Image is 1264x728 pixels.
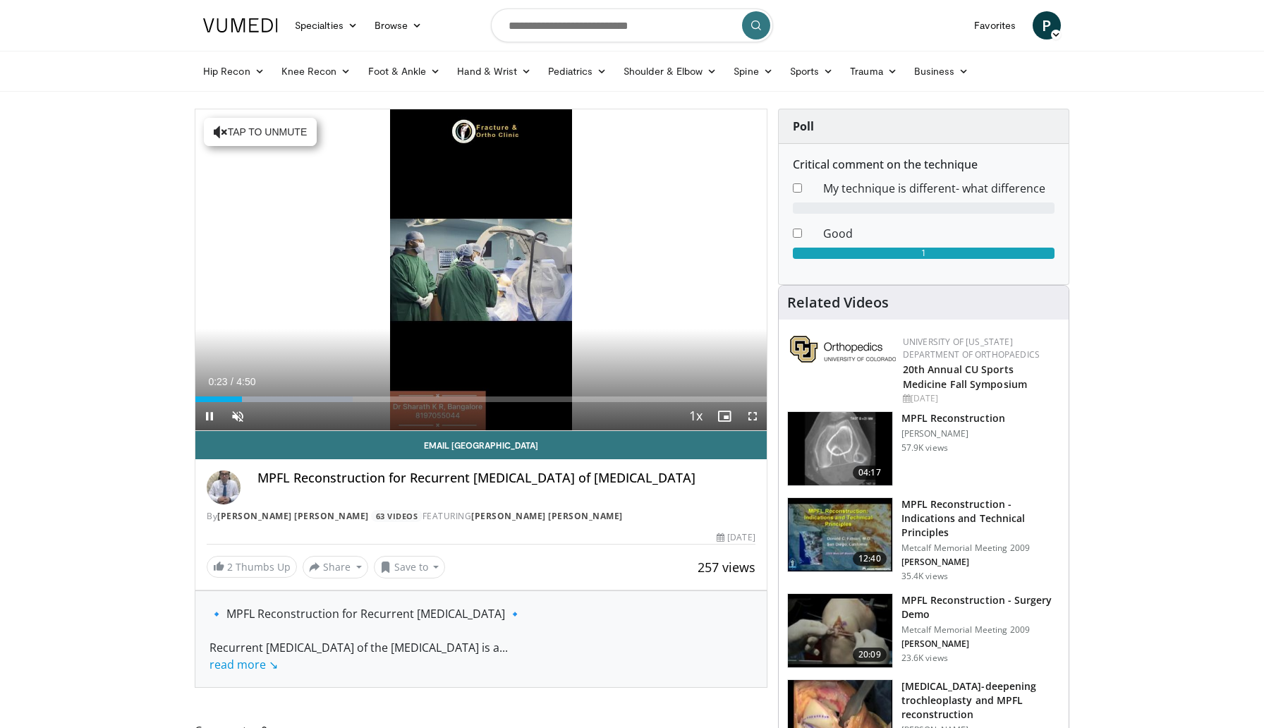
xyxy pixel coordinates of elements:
p: 23.6K views [901,653,948,664]
a: [PERSON_NAME] [PERSON_NAME] [217,510,369,522]
img: 642458_3.png.150x105_q85_crop-smart_upscale.jpg [788,498,892,571]
button: Playback Rate [682,402,710,430]
video-js: Video Player [195,109,767,431]
a: Spine [725,57,781,85]
span: 04:17 [853,466,887,480]
button: Tap to unmute [204,118,317,146]
span: 0:23 [208,376,227,387]
a: Trauma [841,57,906,85]
div: Progress Bar [195,396,767,402]
button: Save to [374,556,446,578]
a: Business [906,57,978,85]
div: 1 [793,248,1055,259]
img: VuMedi Logo [203,18,278,32]
a: 2 Thumbs Up [207,556,297,578]
p: [PERSON_NAME] [901,428,1005,439]
a: Shoulder & Elbow [615,57,725,85]
a: 20:09 MPFL Reconstruction - Surgery Demo Metcalf Memorial Meeting 2009 [PERSON_NAME] 23.6K views [787,593,1060,668]
a: University of [US_STATE] Department of Orthopaedics [903,336,1040,360]
a: P [1033,11,1061,40]
span: 20:09 [853,648,887,662]
button: Share [303,556,368,578]
h3: MPFL Reconstruction - Surgery Demo [901,593,1060,621]
button: Fullscreen [739,402,767,430]
img: Avatar [207,471,241,504]
p: 57.9K views [901,442,948,454]
img: 355603a8-37da-49b6-856f-e00d7e9307d3.png.150x105_q85_autocrop_double_scale_upscale_version-0.2.png [790,336,896,363]
p: 35.4K views [901,571,948,582]
a: Foot & Ankle [360,57,449,85]
a: Favorites [966,11,1024,40]
h4: MPFL Reconstruction for Recurrent [MEDICAL_DATA] of [MEDICAL_DATA] [257,471,755,486]
a: 63 Videos [371,510,423,522]
img: aren_3.png.150x105_q85_crop-smart_upscale.jpg [788,594,892,667]
a: 04:17 MPFL Reconstruction [PERSON_NAME] 57.9K views [787,411,1060,486]
div: [DATE] [717,531,755,544]
span: 4:50 [236,376,255,387]
a: 12:40 MPFL Reconstruction - Indications and Technical Principles Metcalf Memorial Meeting 2009 [P... [787,497,1060,582]
h4: Related Videos [787,294,889,311]
button: Unmute [224,402,252,430]
a: Sports [782,57,842,85]
a: read more ↘ [209,657,278,672]
button: Pause [195,402,224,430]
input: Search topics, interventions [491,8,773,42]
strong: Poll [793,119,814,134]
h3: [MEDICAL_DATA]-deepening trochleoplasty and MPFL reconstruction [901,679,1060,722]
div: 🔹 MPFL Reconstruction for Recurrent [MEDICAL_DATA] 🔹 Recurrent [MEDICAL_DATA] of the [MEDICAL_DAT... [209,605,753,673]
h3: MPFL Reconstruction - Indications and Technical Principles [901,497,1060,540]
dd: Good [813,225,1065,242]
p: Metcalf Memorial Meeting 2009 [901,624,1060,636]
span: 2 [227,560,233,574]
span: 12:40 [853,552,887,566]
a: Specialties [286,11,366,40]
a: [PERSON_NAME] [PERSON_NAME] [471,510,623,522]
img: 38434_0000_3.png.150x105_q85_crop-smart_upscale.jpg [788,412,892,485]
a: 20th Annual CU Sports Medicine Fall Symposium [903,363,1027,391]
a: Hip Recon [195,57,273,85]
div: [DATE] [903,392,1057,405]
a: Pediatrics [540,57,615,85]
p: Metcalf Memorial Meeting 2009 [901,542,1060,554]
button: Enable picture-in-picture mode [710,402,739,430]
dd: My technique is different- what difference [813,180,1065,197]
span: 257 views [698,559,755,576]
div: By FEATURING [207,510,755,523]
h6: Critical comment on the technique [793,158,1055,171]
span: / [231,376,233,387]
p: [PERSON_NAME] [901,638,1060,650]
a: Browse [366,11,431,40]
a: Knee Recon [273,57,360,85]
p: [PERSON_NAME] [901,557,1060,568]
a: Email [GEOGRAPHIC_DATA] [195,431,767,459]
h3: MPFL Reconstruction [901,411,1005,425]
span: ... [209,640,508,672]
a: Hand & Wrist [449,57,540,85]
